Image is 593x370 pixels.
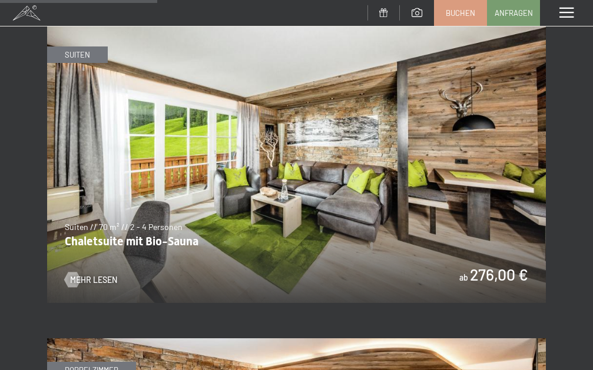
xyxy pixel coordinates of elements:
a: Buchen [435,1,486,25]
span: Mehr Lesen [70,274,117,286]
span: Anfragen [495,8,533,18]
a: Mehr Lesen [65,274,117,286]
a: Anfragen [488,1,539,25]
img: Chaletsuite mit Bio-Sauna [47,23,546,303]
a: Chaletsuite mit Bio-Sauna [47,24,546,31]
span: Einwilligung Marketing* [183,213,280,225]
a: Nature Suite mit Sauna [47,339,546,346]
span: Buchen [446,8,475,18]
